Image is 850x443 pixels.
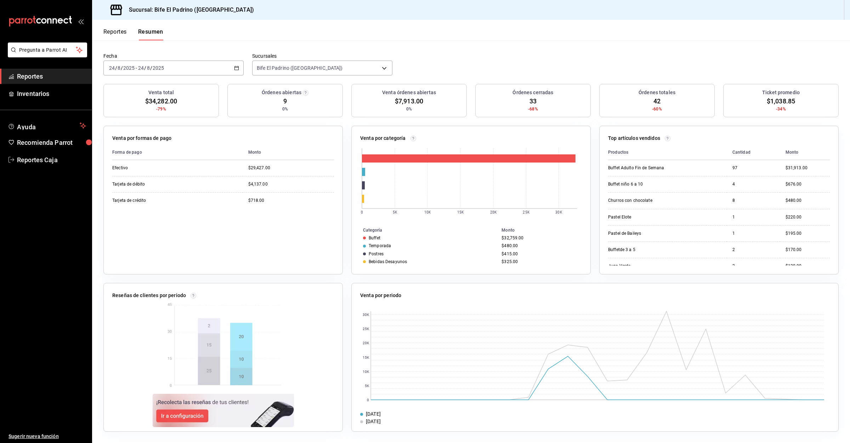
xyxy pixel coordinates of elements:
[115,65,117,71] span: /
[248,181,334,187] div: $4,137.00
[652,106,662,112] span: -60%
[767,96,795,106] span: $1,038.85
[608,135,660,142] p: Top artículos vendidos
[117,65,121,71] input: --
[369,235,380,240] div: Buffet
[501,251,579,256] div: $415.00
[17,138,86,147] span: Recomienda Parrot
[17,72,86,81] span: Reportes
[363,327,369,331] text: 25K
[732,198,774,204] div: 8
[360,135,406,142] p: Venta por categoría
[103,28,127,40] button: Reportes
[152,65,164,71] input: ----
[501,235,579,240] div: $32,759.00
[19,46,76,54] span: Pregunta a Parrot AI
[352,226,499,234] th: Categoría
[112,181,183,187] div: Tarjeta de débito
[112,165,183,171] div: Efectivo
[653,96,661,106] span: 42
[145,96,177,106] span: $34,282.00
[365,384,369,388] text: 5K
[109,65,115,71] input: --
[369,259,407,264] div: Bebidas Desayunos
[786,165,830,171] div: $31,913.00
[243,145,334,160] th: Monto
[366,418,381,425] div: [DATE]
[283,96,287,106] span: 9
[608,165,679,171] div: Buffet Adulto Fin de Semana
[282,106,288,112] span: 0%
[528,106,538,112] span: -68%
[112,135,171,142] p: Venta por formas de pago
[732,247,774,253] div: 2
[112,292,186,299] p: Reseñas de clientes por periodo
[776,106,786,112] span: -34%
[501,259,579,264] div: $325.00
[529,96,537,106] span: 33
[363,341,369,345] text: 20K
[17,121,77,130] span: Ayuda
[786,198,830,204] div: $480.00
[786,231,830,237] div: $195.00
[490,210,497,214] text: 20K
[144,65,146,71] span: /
[367,398,369,402] text: 0
[138,65,144,71] input: --
[121,65,123,71] span: /
[608,198,679,204] div: Churros con chocolate
[248,198,334,204] div: $718.00
[639,89,675,96] h3: Órdenes totales
[424,210,431,214] text: 10K
[112,145,243,160] th: Forma de pago
[523,210,530,214] text: 25K
[608,263,679,269] div: Jugo Verde
[103,28,163,40] div: navigation tabs
[727,145,780,160] th: Cantidad
[262,89,301,96] h3: Órdenes abiertas
[457,210,464,214] text: 15K
[369,251,384,256] div: Postres
[369,243,391,248] div: Temporada
[138,28,163,40] button: Resumen
[608,181,679,187] div: Buffet niño 6 a 10
[136,65,137,71] span: -
[103,53,244,58] label: Fecha
[156,106,166,112] span: -79%
[123,65,135,71] input: ----
[393,210,397,214] text: 5K
[252,53,392,58] label: Sucursales
[786,214,830,220] div: $220.00
[786,181,830,187] div: $676.00
[762,89,800,96] h3: Ticket promedio
[382,89,436,96] h3: Venta órdenes abiertas
[395,96,423,106] span: $7,913.00
[732,214,774,220] div: 1
[78,18,84,24] button: open_drawer_menu
[17,155,86,165] span: Reportes Caja
[363,313,369,317] text: 30K
[17,89,86,98] span: Inventarios
[512,89,553,96] h3: Órdenes cerradas
[363,356,369,359] text: 15K
[786,263,830,269] div: $120.00
[732,231,774,237] div: 1
[257,64,343,72] span: Bife El Padrino ([GEOGRAPHIC_DATA])
[406,106,412,112] span: 0%
[360,292,401,299] p: Venta por periodo
[148,89,174,96] h3: Venta total
[248,165,334,171] div: $29,427.00
[786,247,830,253] div: $170.00
[112,198,183,204] div: Tarjeta de crédito
[732,165,774,171] div: 97
[499,226,590,234] th: Monto
[361,210,363,214] text: 0
[366,410,381,418] div: [DATE]
[363,370,369,374] text: 10K
[556,210,562,214] text: 30K
[8,433,86,440] span: Sugerir nueva función
[150,65,152,71] span: /
[123,6,254,14] h3: Sucursal: Bife El Padrino ([GEOGRAPHIC_DATA])
[780,145,830,160] th: Monto
[608,214,679,220] div: Pastel Elote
